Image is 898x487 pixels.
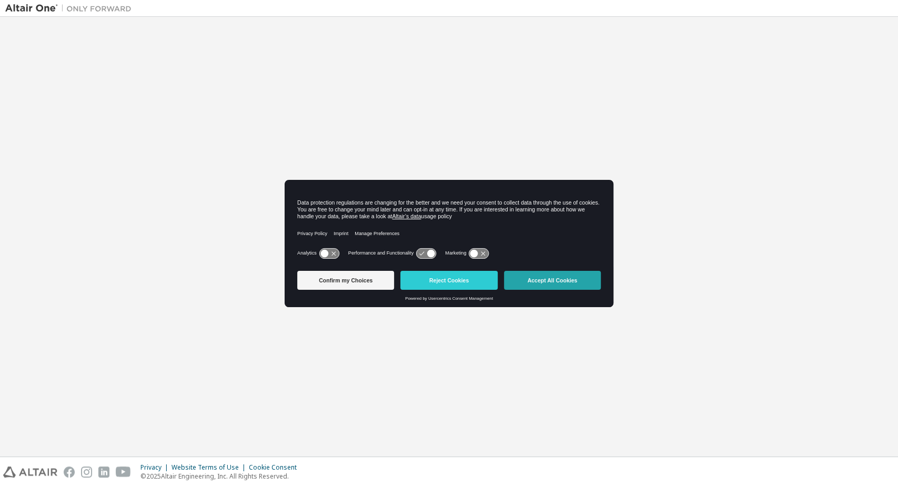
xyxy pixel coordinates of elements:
div: Privacy [140,463,171,472]
img: instagram.svg [81,466,92,478]
div: Website Terms of Use [171,463,249,472]
div: Cookie Consent [249,463,303,472]
img: Altair One [5,3,137,14]
img: altair_logo.svg [3,466,57,478]
img: youtube.svg [116,466,131,478]
p: © 2025 Altair Engineering, Inc. All Rights Reserved. [140,472,303,481]
img: linkedin.svg [98,466,109,478]
img: facebook.svg [64,466,75,478]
